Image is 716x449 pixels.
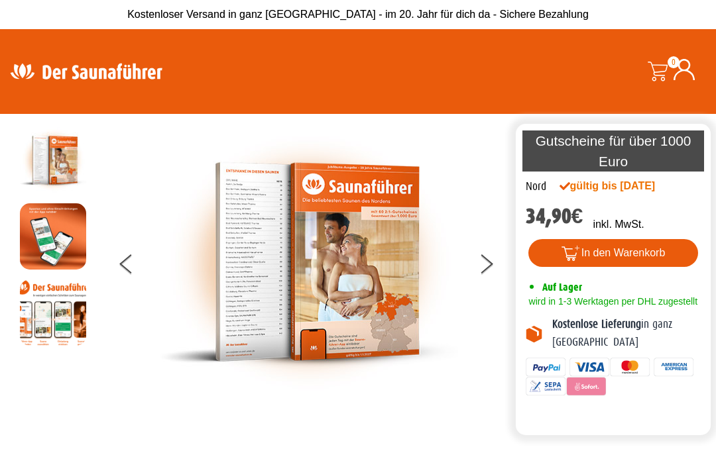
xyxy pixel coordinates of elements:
div: gültig bis [DATE] [560,178,669,194]
span: € [571,204,583,228]
bdi: 34,90 [526,204,583,228]
img: Anleitung7tn [20,279,86,346]
p: in ganz [GEOGRAPHIC_DATA] [552,316,701,351]
span: wird in 1-3 Werktagen per DHL zugestellt [526,296,697,307]
div: Nord [526,178,546,195]
span: 0 [668,56,680,68]
span: Kostenloser Versand in ganz [GEOGRAPHIC_DATA] - im 20. Jahr für dich da - Sichere Bezahlung [127,9,589,20]
img: der-saunafuehrer-2025-nord [20,127,86,193]
span: Auf Lager [542,281,582,293]
p: Gutscheine für über 1000 Euro [522,130,705,172]
img: der-saunafuehrer-2025-nord [160,127,458,397]
b: Kostenlose Lieferung [552,318,641,330]
img: MOCKUP-iPhone_regional [20,203,86,270]
button: In den Warenkorb [528,239,699,267]
p: inkl. MwSt. [593,217,644,232]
